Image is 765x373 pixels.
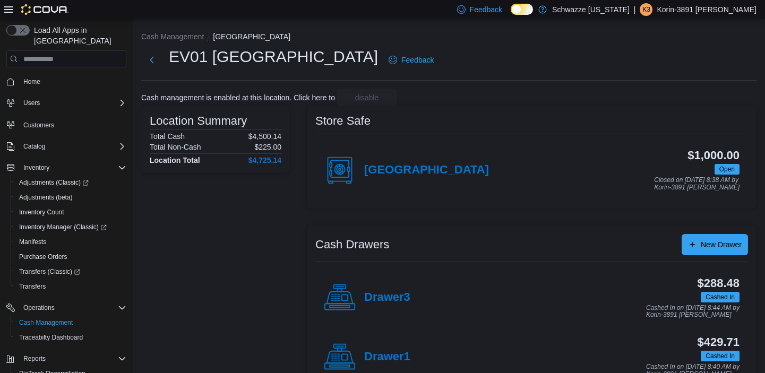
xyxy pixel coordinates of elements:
h3: $429.71 [698,336,740,349]
button: Transfers [11,279,131,294]
button: Users [2,96,131,110]
span: Traceabilty Dashboard [19,333,83,342]
p: Korin-3891 [PERSON_NAME] [657,3,757,16]
span: Cashed In [701,351,740,361]
span: Manifests [19,238,46,246]
a: Manifests [15,236,50,248]
h6: Total Non-Cash [150,143,201,151]
a: Adjustments (beta) [15,191,77,204]
button: Operations [2,300,131,315]
span: Adjustments (beta) [15,191,126,204]
a: Adjustments (Classic) [15,176,93,189]
span: Load All Apps in [GEOGRAPHIC_DATA] [30,25,126,46]
a: Traceabilty Dashboard [15,331,87,344]
button: Catalog [19,140,49,153]
span: Feedback [470,4,502,15]
button: Operations [19,301,59,314]
span: Inventory Manager (Classic) [15,221,126,233]
button: Reports [2,351,131,366]
span: Reports [19,352,126,365]
span: Transfers [15,280,126,293]
span: Inventory [19,161,126,174]
button: Cash Management [141,32,204,41]
span: Inventory Manager (Classic) [19,223,107,231]
h4: $4,725.14 [248,156,281,164]
span: Operations [23,303,55,312]
span: Adjustments (beta) [19,193,73,202]
a: Home [19,75,45,88]
span: Transfers [19,282,46,291]
p: $225.00 [254,143,281,151]
button: Inventory Count [11,205,131,220]
span: Manifests [15,236,126,248]
p: | [634,3,636,16]
a: Inventory Count [15,206,68,219]
p: Closed on [DATE] 8:38 AM by Korin-3891 [PERSON_NAME] [654,177,740,191]
button: Reports [19,352,50,365]
span: Catalog [23,142,45,151]
span: Home [23,77,40,86]
h3: $1,000.00 [687,149,740,162]
button: Inventory [2,160,131,175]
span: disable [355,92,379,103]
span: Operations [19,301,126,314]
a: Purchase Orders [15,250,72,263]
p: Schwazze [US_STATE] [552,3,630,16]
span: Transfers (Classic) [15,265,126,278]
h1: EV01 [GEOGRAPHIC_DATA] [169,46,378,67]
button: Traceabilty Dashboard [11,330,131,345]
span: Adjustments (Classic) [15,176,126,189]
span: Purchase Orders [19,253,67,261]
p: $4,500.14 [248,132,281,141]
p: Cashed In on [DATE] 8:44 AM by Korin-3891 [PERSON_NAME] [646,305,740,319]
span: Traceabilty Dashboard [15,331,126,344]
img: Cova [21,4,68,15]
span: Users [19,97,126,109]
button: Purchase Orders [11,249,131,264]
button: Home [2,74,131,89]
h4: Location Total [150,156,200,164]
h4: Drawer1 [364,350,410,364]
span: Feedback [401,55,434,65]
span: Cash Management [15,316,126,329]
a: Transfers [15,280,50,293]
h3: $288.48 [698,277,740,290]
button: Manifests [11,235,131,249]
button: disable [337,89,397,106]
div: Korin-3891 Hobday [640,3,652,16]
a: Inventory Manager (Classic) [15,221,111,233]
button: Catalog [2,139,131,154]
a: Transfers (Classic) [11,264,131,279]
h3: Store Safe [315,115,371,127]
a: Transfers (Classic) [15,265,84,278]
span: Inventory Count [15,206,126,219]
span: K3 [642,3,650,16]
span: Inventory Count [19,208,64,216]
p: Cash management is enabled at this location. Click here to [141,93,335,102]
span: Open [719,164,735,174]
span: Catalog [19,140,126,153]
h3: Cash Drawers [315,238,389,251]
input: Dark Mode [511,4,533,15]
a: Customers [19,119,58,132]
button: [GEOGRAPHIC_DATA] [213,32,290,41]
span: Users [23,99,40,107]
h3: Location Summary [150,115,247,127]
button: Users [19,97,44,109]
span: Purchase Orders [15,250,126,263]
span: New Drawer [701,239,742,250]
span: Transfers (Classic) [19,267,80,276]
span: Cash Management [19,318,73,327]
span: Cashed In [706,292,735,302]
button: Inventory [19,161,54,174]
a: Feedback [384,49,438,71]
button: Next [141,49,162,71]
button: Cash Management [11,315,131,330]
span: Inventory [23,163,49,172]
h4: Drawer3 [364,291,410,305]
h4: [GEOGRAPHIC_DATA] [364,163,489,177]
span: Customers [19,118,126,131]
h6: Total Cash [150,132,185,141]
span: Cashed In [701,292,740,302]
